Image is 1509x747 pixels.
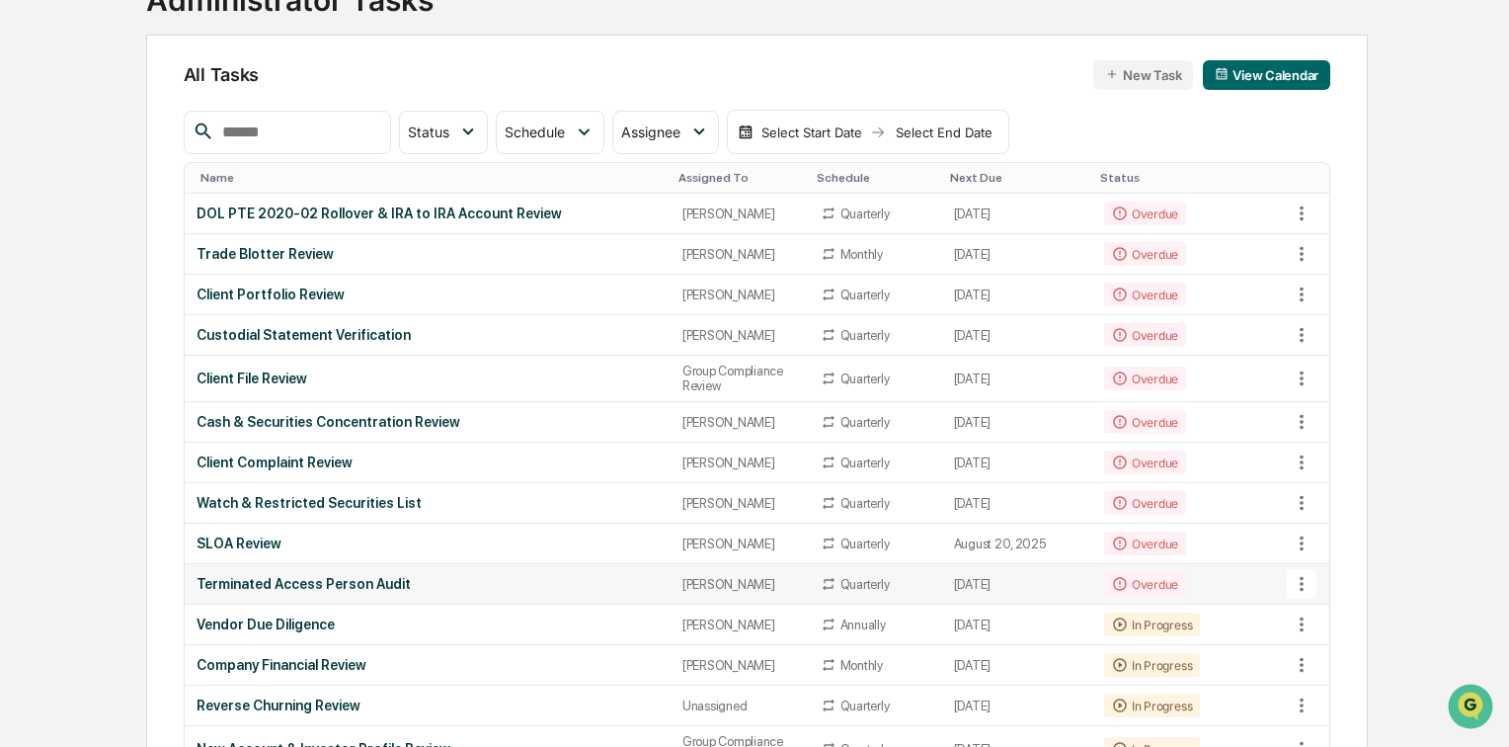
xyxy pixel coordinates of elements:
[197,576,659,592] div: Terminated Access Person Audit
[336,157,359,181] button: Start new chat
[682,207,797,221] div: [PERSON_NAME]
[682,364,797,393] div: Group Compliance Review
[1104,613,1200,636] div: In Progress
[840,372,890,386] div: Quarterly
[942,315,1092,356] td: [DATE]
[200,171,663,185] div: Toggle SortBy
[67,171,250,187] div: We're available if you need us!
[682,288,797,302] div: [PERSON_NAME]
[139,334,239,350] a: Powered byPylon
[197,287,659,302] div: Client Portfolio Review
[197,536,659,551] div: SLOA Review
[197,206,659,221] div: DOL PTE 2020-02 Rollover & IRA to IRA Account Review
[942,564,1092,605] td: [DATE]
[682,496,797,511] div: [PERSON_NAME]
[840,496,890,511] div: Quarterly
[757,124,866,140] div: Select Start Date
[197,371,659,386] div: Client File Review
[817,171,934,185] div: Toggle SortBy
[840,328,890,343] div: Quarterly
[682,415,797,430] div: [PERSON_NAME]
[1104,202,1186,225] div: Overdue
[942,483,1092,524] td: [DATE]
[40,287,124,306] span: Data Lookup
[1104,242,1186,266] div: Overdue
[1093,60,1193,90] button: New Task
[1290,171,1329,185] div: Toggle SortBy
[67,151,324,171] div: Start new chat
[942,645,1092,686] td: [DATE]
[840,618,886,632] div: Annually
[20,289,36,304] div: 🔎
[1104,283,1186,306] div: Overdue
[840,207,890,221] div: Quarterly
[942,686,1092,726] td: [DATE]
[840,456,890,470] div: Quarterly
[840,288,890,302] div: Quarterly
[1203,60,1330,90] button: View Calendar
[1100,171,1282,185] div: Toggle SortBy
[1104,532,1186,555] div: Overdue
[40,249,127,269] span: Preclearance
[682,247,797,262] div: [PERSON_NAME]
[197,495,659,511] div: Watch & Restricted Securities List
[1446,682,1499,735] iframe: Open customer support
[682,537,797,551] div: [PERSON_NAME]
[163,249,245,269] span: Attestations
[197,327,659,343] div: Custodial Statement Verification
[942,402,1092,443] td: [DATE]
[197,657,659,673] div: Company Financial Review
[197,698,659,713] div: Reverse Churning Review
[1104,653,1200,677] div: In Progress
[1104,572,1186,596] div: Overdue
[197,335,239,350] span: Pylon
[621,124,680,140] span: Assignee
[840,247,883,262] div: Monthly
[682,328,797,343] div: [PERSON_NAME]
[1104,451,1186,474] div: Overdue
[408,124,449,140] span: Status
[1104,491,1186,515] div: Overdue
[942,443,1092,483] td: [DATE]
[682,618,797,632] div: [PERSON_NAME]
[12,241,135,277] a: 🖐️Preclearance
[682,577,797,592] div: [PERSON_NAME]
[738,124,754,140] img: calendar
[890,124,998,140] div: Select End Date
[840,658,883,673] div: Monthly
[12,279,132,314] a: 🔎Data Lookup
[678,171,801,185] div: Toggle SortBy
[197,617,659,632] div: Vendor Due Diligence
[1104,367,1186,390] div: Overdue
[682,658,797,673] div: [PERSON_NAME]
[840,415,890,430] div: Quarterly
[942,194,1092,234] td: [DATE]
[942,524,1092,564] td: August 20, 2025
[942,605,1092,645] td: [DATE]
[20,151,55,187] img: 1746055101610-c473b297-6a78-478c-a979-82029cc54cd1
[840,699,890,713] div: Quarterly
[184,64,259,85] span: All Tasks
[20,41,359,73] p: How can we help?
[870,124,886,140] img: arrow right
[682,699,797,713] div: Unassigned
[1104,323,1186,347] div: Overdue
[942,234,1092,275] td: [DATE]
[682,456,797,470] div: [PERSON_NAME]
[950,171,1084,185] div: Toggle SortBy
[840,537,890,551] div: Quarterly
[143,251,159,267] div: 🗄️
[1104,694,1200,717] div: In Progress
[942,275,1092,315] td: [DATE]
[1104,410,1186,434] div: Overdue
[197,455,659,470] div: Client Complaint Review
[135,241,253,277] a: 🗄️Attestations
[942,356,1092,402] td: [DATE]
[197,414,659,430] div: Cash & Securities Concentration Review
[20,251,36,267] div: 🖐️
[1215,67,1229,81] img: calendar
[197,246,659,262] div: Trade Blotter Review
[505,124,565,140] span: Schedule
